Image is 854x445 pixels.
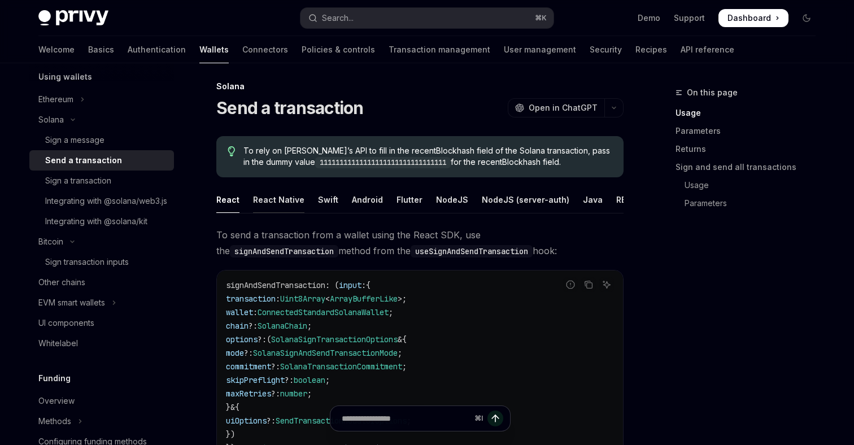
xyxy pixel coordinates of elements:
[398,334,402,344] span: &
[276,294,280,304] span: :
[45,174,111,187] div: Sign a transaction
[718,9,788,27] a: Dashboard
[352,186,383,213] div: Android
[38,36,75,63] a: Welcome
[325,375,330,385] span: ;
[29,130,174,150] a: Sign a message
[583,186,603,213] div: Java
[307,321,312,331] span: ;
[45,215,147,228] div: Integrating with @solana/kit
[398,294,407,304] span: >;
[322,11,354,25] div: Search...
[243,145,612,168] span: To rely on [PERSON_NAME]’s API to fill in the recentBlockhash field of the Solana transaction, pa...
[226,307,253,317] span: wallet
[38,10,108,26] img: dark logo
[38,337,78,350] div: Whitelabel
[508,98,604,117] button: Open in ChatGPT
[681,36,734,63] a: API reference
[29,391,174,411] a: Overview
[199,36,229,63] a: Wallets
[535,14,547,23] span: ⌘ K
[635,36,667,63] a: Recipes
[226,361,271,372] span: commitment
[45,154,122,167] div: Send a transaction
[29,313,174,333] a: UI components
[128,36,186,63] a: Authentication
[396,186,422,213] div: Flutter
[267,334,271,344] span: (
[318,186,338,213] div: Swift
[280,389,307,399] span: number
[29,232,174,252] button: Toggle Bitcoin section
[389,307,393,317] span: ;
[29,211,174,232] a: Integrating with @solana/kit
[38,415,71,428] div: Methods
[226,334,258,344] span: options
[271,389,280,399] span: ?:
[29,333,174,354] a: Whitelabel
[230,402,235,412] span: &
[226,389,271,399] span: maxRetries
[258,321,307,331] span: SolanaChain
[45,194,167,208] div: Integrating with @solana/web3.js
[253,186,304,213] div: React Native
[271,361,280,372] span: ?:
[487,411,503,426] button: Send message
[258,334,267,344] span: ?:
[339,280,361,290] span: input
[529,102,598,114] span: Open in ChatGPT
[687,86,738,99] span: On this page
[226,294,276,304] span: transaction
[676,158,825,176] a: Sign and send all transactions
[38,296,105,309] div: EVM smart wallets
[29,110,174,130] button: Toggle Solana section
[342,406,470,431] input: Ask a question...
[38,276,85,289] div: Other chains
[366,280,371,290] span: {
[38,372,71,385] h5: Funding
[29,293,174,313] button: Toggle EVM smart wallets section
[45,255,129,269] div: Sign transaction inputs
[249,321,258,331] span: ?:
[482,186,569,213] div: NodeJS (server-auth)
[280,294,325,304] span: Uint8Array
[330,294,398,304] span: ArrayBufferLike
[226,348,244,358] span: mode
[599,277,614,292] button: Ask AI
[727,12,771,24] span: Dashboard
[271,334,398,344] span: SolanaSignTransactionOptions
[226,280,325,290] span: signAndSendTransaction
[398,348,402,358] span: ;
[563,277,578,292] button: Report incorrect code
[38,113,64,126] div: Solana
[216,98,364,118] h1: Send a transaction
[29,272,174,293] a: Other chains
[402,361,407,372] span: ;
[29,252,174,272] a: Sign transaction inputs
[253,307,258,317] span: :
[389,36,490,63] a: Transaction management
[258,307,389,317] span: ConnectedStandardSolanaWallet
[242,36,288,63] a: Connectors
[216,227,624,259] span: To send a transaction from a wallet using the React SDK, use the method from the hook:
[29,411,174,431] button: Toggle Methods section
[29,191,174,211] a: Integrating with @solana/web3.js
[676,104,825,122] a: Usage
[302,36,375,63] a: Policies & controls
[676,140,825,158] a: Returns
[294,375,325,385] span: boolean
[216,81,624,92] div: Solana
[638,12,660,24] a: Demo
[216,186,239,213] div: React
[674,12,705,24] a: Support
[253,348,398,358] span: SolanaSignAndSendTransactionMode
[38,93,73,106] div: Ethereum
[29,89,174,110] button: Toggle Ethereum section
[676,194,825,212] a: Parameters
[581,277,596,292] button: Copy the contents from the code block
[504,36,576,63] a: User management
[29,150,174,171] a: Send a transaction
[402,334,407,344] span: {
[676,122,825,140] a: Parameters
[38,394,75,408] div: Overview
